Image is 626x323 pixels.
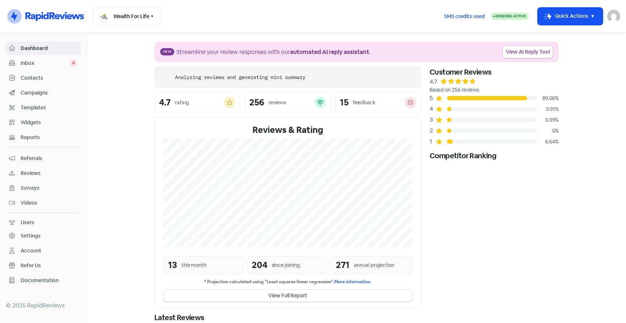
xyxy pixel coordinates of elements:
div: 271 [336,259,350,272]
a: 4.7rating [154,92,240,113]
div: 5 [430,94,435,102]
span: Reviews [21,169,78,177]
div: Analyzing reviews and generating mini summary [175,74,305,81]
span: Campaigns [21,89,78,97]
div: since joining [272,261,300,269]
span: Templates [21,104,78,112]
a: Campaigns [6,86,81,100]
span: Inbox [21,59,70,67]
span: New [160,48,174,55]
a: 256reviews [245,92,330,113]
a: Users [6,216,81,229]
div: 2 [430,126,435,135]
span: Sending Active [496,14,526,18]
a: Reviews [6,167,81,180]
a: Sending Active [491,12,529,21]
b: automated AI reply assistant [290,48,369,56]
div: 204 [252,259,267,272]
div: this month [181,261,206,269]
a: Contacts [6,71,81,85]
a: Inbox 0 [6,56,81,70]
a: Documentation [6,274,81,287]
a: Videos [6,196,81,210]
a: Surveys [6,181,81,195]
div: 13 [168,259,177,272]
span: 0 [70,59,78,67]
small: * Projection calculated using "Least squares linear regression". [163,278,412,285]
img: User [607,10,620,23]
div: Competitor Ranking [430,150,559,161]
div: Reviews & Rating [163,123,412,137]
button: Quick Actions [538,8,603,25]
span: Surveys [21,184,78,192]
div: Customer Reviews [430,67,559,77]
span: Dashboard [21,45,78,52]
span: Reports [21,134,78,141]
a: SMS credits used [438,12,491,20]
div: rating [175,99,189,106]
a: More information. [334,279,371,285]
div: 4.7 [430,77,437,86]
div: 3.91% [537,105,559,113]
button: View Full Report [163,290,412,302]
div: 6.64% [537,138,559,146]
span: Videos [21,199,78,207]
div: 256 [249,98,264,107]
a: Referrals [6,152,81,165]
a: Settings [6,229,81,243]
div: 15 [340,98,349,107]
div: Based on 256 reviews [430,86,559,94]
div: annual projection [354,261,395,269]
div: reviews [268,99,286,106]
span: Contacts [21,74,78,82]
a: Refer Us [6,259,81,272]
a: View AI Reply Tool [503,46,553,58]
div: 4 [430,105,435,113]
a: Widgets [6,116,81,129]
button: Wealth For Life [93,7,161,26]
div: 89.06% [537,95,559,102]
div: 0% [537,127,559,135]
div: 3 [430,116,435,124]
a: Reports [6,131,81,144]
a: 15feedback [335,92,421,113]
div: Users [21,219,34,226]
div: feedback [353,99,375,106]
div: 4.7 [159,98,171,107]
span: Documentation [21,277,78,284]
div: Latest Reviews [154,312,421,323]
div: 1 [430,137,435,146]
div: Settings [21,232,41,240]
a: Dashboard [6,42,81,55]
a: Account [6,244,81,257]
span: Widgets [21,119,78,126]
div: Streamline your review responses with our . [176,48,371,56]
span: Refer Us [21,262,78,269]
div: © 2025 RapidReviews [6,301,81,310]
span: SMS credits used [444,13,485,20]
a: Templates [6,101,81,114]
span: Referrals [21,155,78,162]
div: 0.39% [537,116,559,124]
div: Account [21,247,41,255]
